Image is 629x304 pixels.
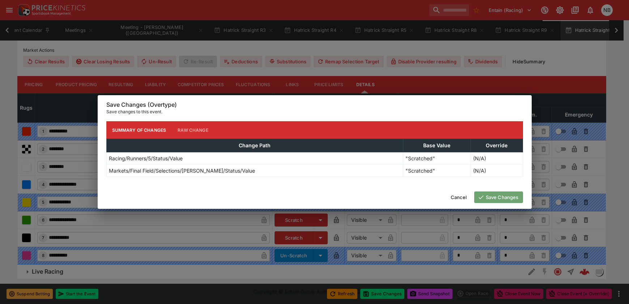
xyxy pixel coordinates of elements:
th: Change Path [106,139,403,152]
td: (N/A) [471,165,523,177]
h6: Save Changes (Overtype) [106,101,523,109]
button: Raw Change [172,121,214,139]
td: "Scratched" [403,152,471,165]
td: "Scratched" [403,165,471,177]
p: Save changes to this event. [106,108,523,115]
button: Cancel [446,191,471,203]
button: Summary of Changes [106,121,172,139]
button: Save Changes [474,191,523,203]
th: Override [471,139,523,152]
p: Markets/Final Field/Selections/[PERSON_NAME]/Status/Value [109,167,255,174]
th: Base Value [403,139,471,152]
td: (N/A) [471,152,523,165]
p: Racing/Runners/5/Status/Value [109,155,183,162]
